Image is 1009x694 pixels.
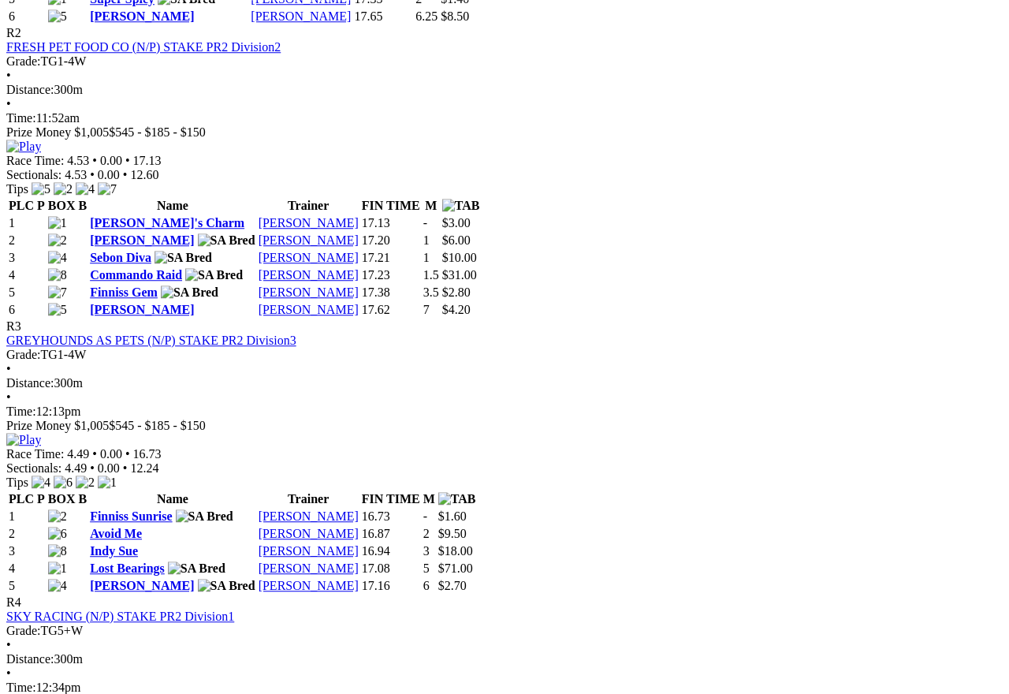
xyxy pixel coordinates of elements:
[90,233,194,247] a: [PERSON_NAME]
[37,199,45,212] span: P
[8,526,46,542] td: 2
[438,562,473,575] span: $71.00
[423,233,430,247] text: 1
[8,250,46,266] td: 3
[6,334,296,347] a: GREYHOUNDS AS PETS (N/P) STAKE PR2 Division3
[48,9,67,24] img: 5
[6,405,36,418] span: Time:
[37,492,45,506] span: P
[48,527,67,541] img: 6
[361,233,421,248] td: 17.20
[92,447,97,461] span: •
[6,125,1003,140] div: Prize Money $1,005
[423,285,439,299] text: 3.5
[8,578,46,594] td: 5
[90,461,95,475] span: •
[6,83,1003,97] div: 300m
[6,447,64,461] span: Race Time:
[442,199,480,213] img: TAB
[185,268,243,282] img: SA Bred
[361,302,421,318] td: 17.62
[67,154,89,167] span: 4.53
[90,579,194,592] a: [PERSON_NAME]
[423,198,440,214] th: M
[6,54,41,68] span: Grade:
[442,216,471,229] span: $3.00
[6,681,36,694] span: Time:
[258,491,359,507] th: Trainer
[6,638,11,651] span: •
[259,562,359,575] a: [PERSON_NAME]
[54,182,73,196] img: 2
[98,168,120,181] span: 0.00
[6,390,11,404] span: •
[259,285,359,299] a: [PERSON_NAME]
[109,125,206,139] span: $545 - $185 - $150
[438,527,467,540] span: $9.50
[8,215,46,231] td: 1
[6,111,1003,125] div: 11:52am
[6,376,54,390] span: Distance:
[442,251,477,264] span: $10.00
[78,492,87,506] span: B
[89,198,256,214] th: Name
[90,527,142,540] a: Avoid Me
[8,9,46,24] td: 6
[259,233,359,247] a: [PERSON_NAME]
[6,476,28,489] span: Tips
[259,579,359,592] a: [PERSON_NAME]
[133,447,162,461] span: 16.73
[438,544,473,558] span: $18.00
[65,168,87,181] span: 4.53
[8,543,46,559] td: 3
[259,527,359,540] a: [PERSON_NAME]
[6,26,21,39] span: R2
[78,199,87,212] span: B
[8,561,46,576] td: 4
[90,216,244,229] a: [PERSON_NAME]'s Charm
[361,578,421,594] td: 17.16
[109,419,206,432] span: $545 - $185 - $150
[6,624,41,637] span: Grade:
[8,267,46,283] td: 4
[423,216,427,229] text: -
[48,233,67,248] img: 2
[67,447,89,461] span: 4.49
[6,83,54,96] span: Distance:
[353,9,413,24] td: 17.65
[442,285,471,299] span: $2.80
[6,405,1003,419] div: 12:13pm
[155,251,212,265] img: SA Bred
[90,509,172,523] a: Finniss Sunrise
[48,579,67,593] img: 4
[6,610,234,623] a: SKY RACING (N/P) STAKE PR2 Division1
[438,509,467,523] span: $1.60
[6,348,41,361] span: Grade:
[90,544,138,558] a: Indy Sue
[6,168,61,181] span: Sectionals:
[251,9,351,23] a: [PERSON_NAME]
[6,461,61,475] span: Sectionals:
[259,251,359,264] a: [PERSON_NAME]
[259,303,359,316] a: [PERSON_NAME]
[8,285,46,300] td: 5
[9,492,34,506] span: PLC
[6,69,11,82] span: •
[130,461,158,475] span: 12.24
[6,54,1003,69] div: TG1-4W
[133,154,162,167] span: 17.13
[90,562,165,575] a: Lost Bearings
[6,362,11,375] span: •
[415,9,437,23] text: 6.25
[423,579,430,592] text: 6
[161,285,218,300] img: SA Bred
[48,492,76,506] span: BOX
[6,376,1003,390] div: 300m
[423,268,439,282] text: 1.5
[361,215,421,231] td: 17.13
[90,251,151,264] a: Sebon Diva
[6,419,1003,433] div: Prize Money $1,005
[423,544,430,558] text: 3
[176,509,233,524] img: SA Bred
[438,492,476,506] img: TAB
